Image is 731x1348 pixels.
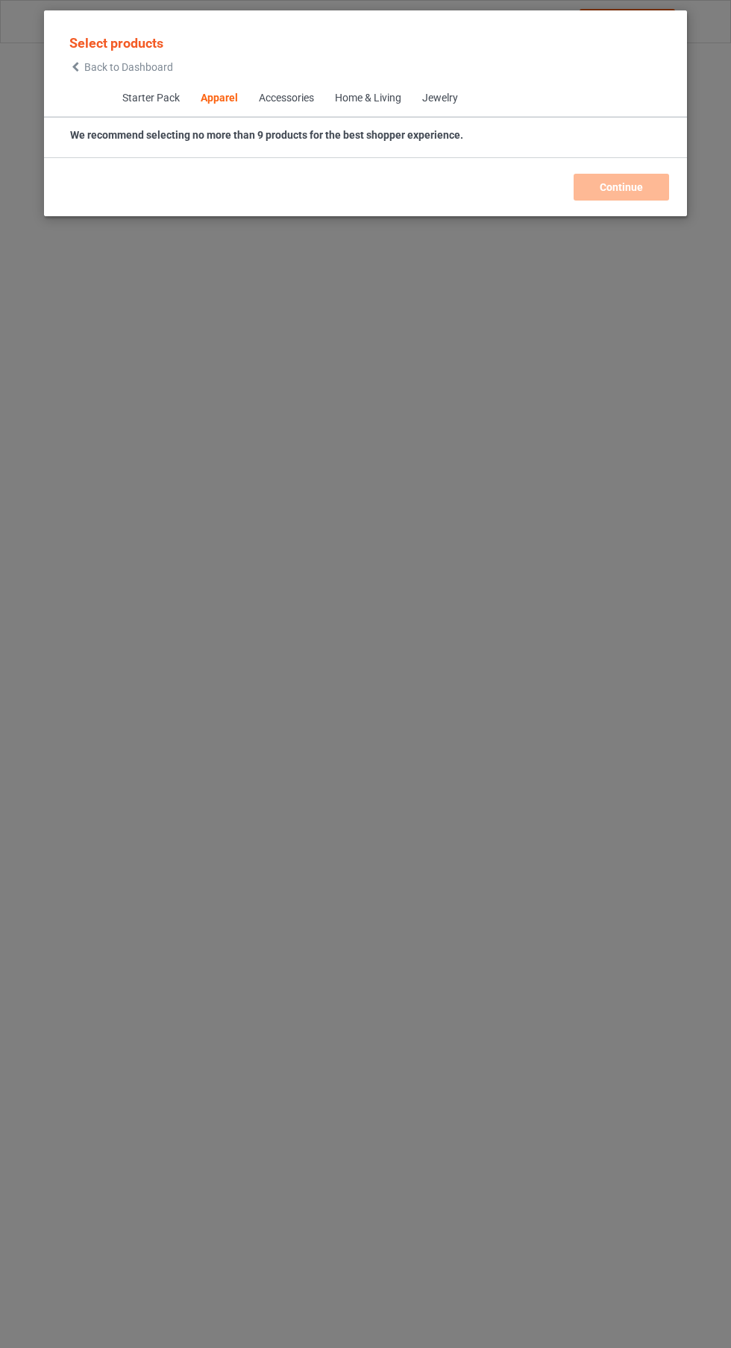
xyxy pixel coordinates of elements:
[84,61,173,73] span: Back to Dashboard
[334,91,401,106] div: Home & Living
[258,91,313,106] div: Accessories
[421,91,457,106] div: Jewelry
[111,81,189,116] span: Starter Pack
[200,91,237,106] div: Apparel
[70,129,463,141] strong: We recommend selecting no more than 9 products for the best shopper experience.
[69,35,163,51] span: Select products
